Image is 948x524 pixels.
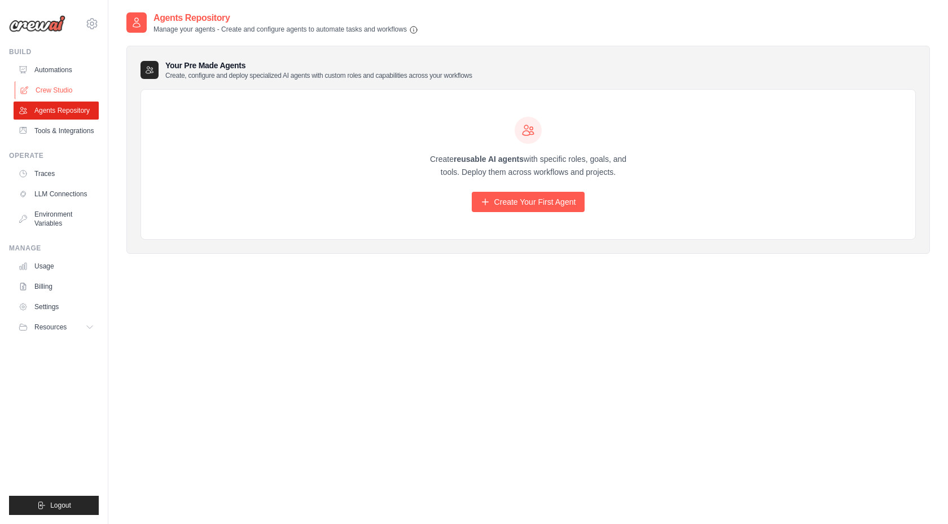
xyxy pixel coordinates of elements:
[15,81,100,99] a: Crew Studio
[14,278,99,296] a: Billing
[9,47,99,56] div: Build
[472,192,585,212] a: Create Your First Agent
[14,257,99,275] a: Usage
[165,60,472,80] h3: Your Pre Made Agents
[14,298,99,316] a: Settings
[14,318,99,336] button: Resources
[420,153,637,179] p: Create with specific roles, goals, and tools. Deploy them across workflows and projects.
[165,71,472,80] p: Create, configure and deploy specialized AI agents with custom roles and capabilities across your...
[9,15,65,32] img: Logo
[14,165,99,183] a: Traces
[14,61,99,79] a: Automations
[14,122,99,140] a: Tools & Integrations
[14,185,99,203] a: LLM Connections
[153,25,418,34] p: Manage your agents - Create and configure agents to automate tasks and workflows
[153,11,418,25] h2: Agents Repository
[9,151,99,160] div: Operate
[14,102,99,120] a: Agents Repository
[9,496,99,515] button: Logout
[14,205,99,232] a: Environment Variables
[454,155,524,164] strong: reusable AI agents
[50,501,71,510] span: Logout
[34,323,67,332] span: Resources
[9,244,99,253] div: Manage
